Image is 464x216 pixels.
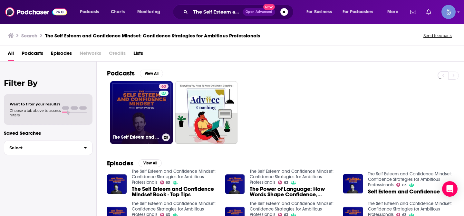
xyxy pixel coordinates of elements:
input: Search podcasts, credits, & more... [190,7,243,17]
img: The Self Esteem and Confidence Mindset Book - Top Tips [107,174,127,194]
a: The Self Esteem and Confidence Mindset: Confidence Strategies for Ambitious Professionals [250,169,333,185]
img: Self Esteem and Confidence [343,174,363,194]
a: Show notifications dropdown [408,6,419,17]
span: Podcasts [80,7,99,16]
button: Open AdvancedNew [243,8,275,16]
button: View All [139,159,162,167]
a: The Self Esteem and Confidence Mindset: Confidence Strategies for Ambitious Professionals [132,169,216,185]
button: View All [140,70,163,77]
a: Episodes [51,48,72,61]
h2: Filter By [4,78,92,88]
span: 63 [161,83,166,90]
a: 63The Self Esteem and Confidence Mindset: Confidence Strategies for Ambitious Professionals [110,81,173,144]
span: Choose a tab above to access filters. [10,108,61,117]
a: Self Esteem and Confidence [368,189,440,194]
a: The Self Esteem and Confidence Mindset: Confidence Strategies for Ambitious Professionals [368,171,452,188]
span: Want to filter your results? [10,102,61,106]
div: Open Intercom Messenger [442,181,458,197]
a: The Power of Language: How Words Shape Confidence, Mindset, and Self-Esteem [250,186,335,197]
h2: Podcasts [107,69,135,77]
span: Logged in as Spiral5-G1 [441,5,456,19]
a: 63 [396,183,407,187]
img: User Profile [441,5,456,19]
button: open menu [302,7,340,17]
button: Send feedback [421,33,454,38]
img: Podchaser - Follow, Share and Rate Podcasts [5,6,67,18]
button: Select [4,141,92,155]
span: 63 [166,181,170,184]
h2: Episodes [107,159,133,167]
span: 63 [402,184,407,187]
a: The Self Esteem and Confidence Mindset Book - Top Tips [132,186,217,197]
span: More [387,7,398,16]
span: Networks [80,48,101,61]
h3: The Self Esteem and Confidence Mindset: Confidence Strategies for Ambitious Professionals [113,134,159,140]
button: open menu [75,7,107,17]
button: open menu [383,7,406,17]
img: The Power of Language: How Words Shape Confidence, Mindset, and Self-Esteem [225,174,245,194]
h3: Search [21,33,37,39]
a: 63 [278,181,288,184]
p: Saved Searches [4,130,92,136]
span: For Podcasters [343,7,373,16]
span: Credits [109,48,126,61]
a: Lists [133,48,143,61]
button: open menu [133,7,169,17]
a: PodcastsView All [107,69,163,77]
a: Podcasts [22,48,43,61]
a: Show notifications dropdown [424,6,434,17]
span: For Business [306,7,332,16]
span: 63 [284,181,288,184]
a: 63 [160,181,170,184]
div: Search podcasts, credits, & more... [179,5,300,19]
span: Open Advanced [246,10,272,14]
h3: The Self Esteem and Confidence Mindset: Confidence Strategies for Ambitious Professionals [45,33,260,39]
span: Select [4,146,79,150]
a: 63 [159,84,169,89]
span: Charts [111,7,125,16]
span: Monitoring [137,7,160,16]
span: New [263,4,275,10]
button: open menu [338,7,383,17]
a: All [8,48,14,61]
a: Charts [107,7,129,17]
a: EpisodesView All [107,159,162,167]
button: Show profile menu [441,5,456,19]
